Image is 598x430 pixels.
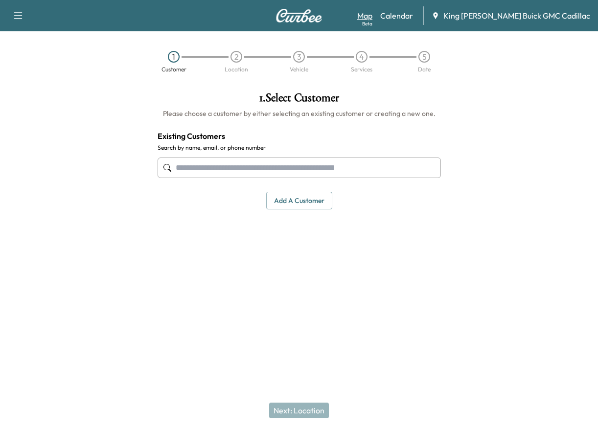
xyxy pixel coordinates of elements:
div: 3 [293,51,305,63]
a: Calendar [380,10,413,22]
div: Customer [161,67,186,72]
img: Curbee Logo [276,9,322,23]
div: Vehicle [290,67,308,72]
h4: Existing Customers [158,130,441,142]
div: 4 [356,51,368,63]
label: Search by name, email, or phone number [158,144,441,152]
div: 5 [418,51,430,63]
div: Location [225,67,248,72]
div: Date [418,67,431,72]
h1: 1 . Select Customer [158,92,441,109]
div: 2 [230,51,242,63]
div: 1 [168,51,180,63]
a: MapBeta [357,10,372,22]
h6: Please choose a customer by either selecting an existing customer or creating a new one. [158,109,441,118]
div: Services [351,67,372,72]
button: Add a customer [266,192,332,210]
span: King [PERSON_NAME] Buick GMC Cadillac [443,10,590,22]
div: Beta [362,20,372,27]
